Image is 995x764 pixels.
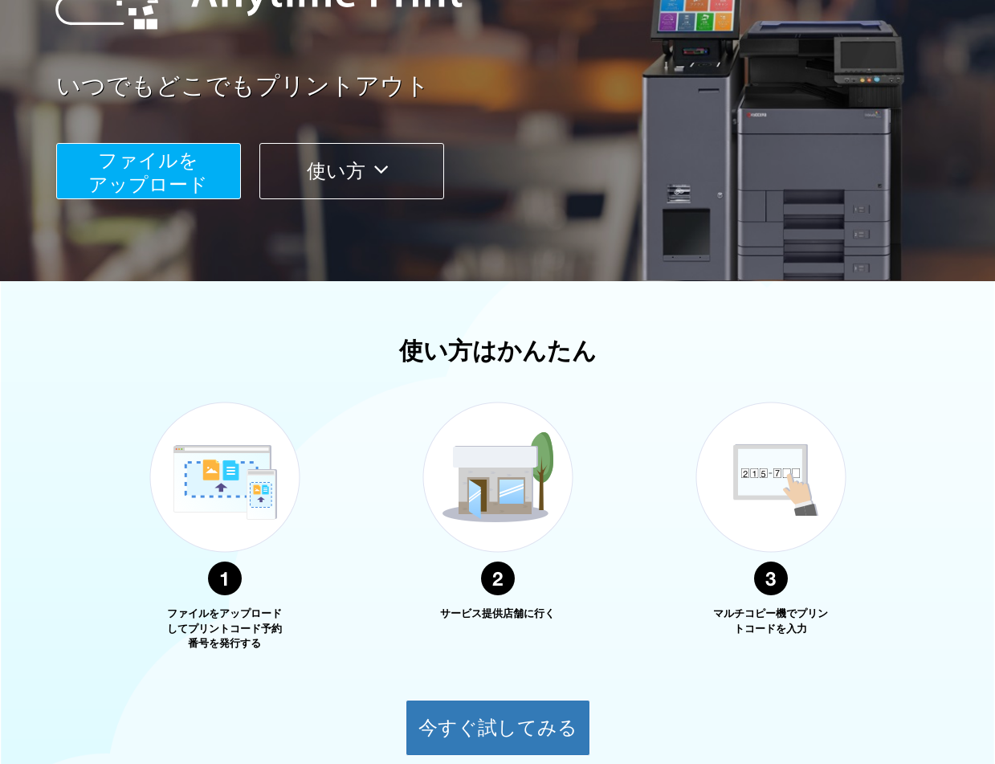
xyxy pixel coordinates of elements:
[56,69,980,104] a: いつでもどこでもプリントアウト
[438,607,558,622] p: サービス提供店舗に行く
[56,143,241,199] button: ファイルを​​アップロード
[406,700,590,756] button: 今すぐ試してみる
[711,607,831,636] p: マルチコピー機でプリントコードを入力
[88,149,208,195] span: ファイルを ​​アップロード
[165,607,285,652] p: ファイルをアップロードしてプリントコード予約番号を発行する
[259,143,444,199] button: 使い方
